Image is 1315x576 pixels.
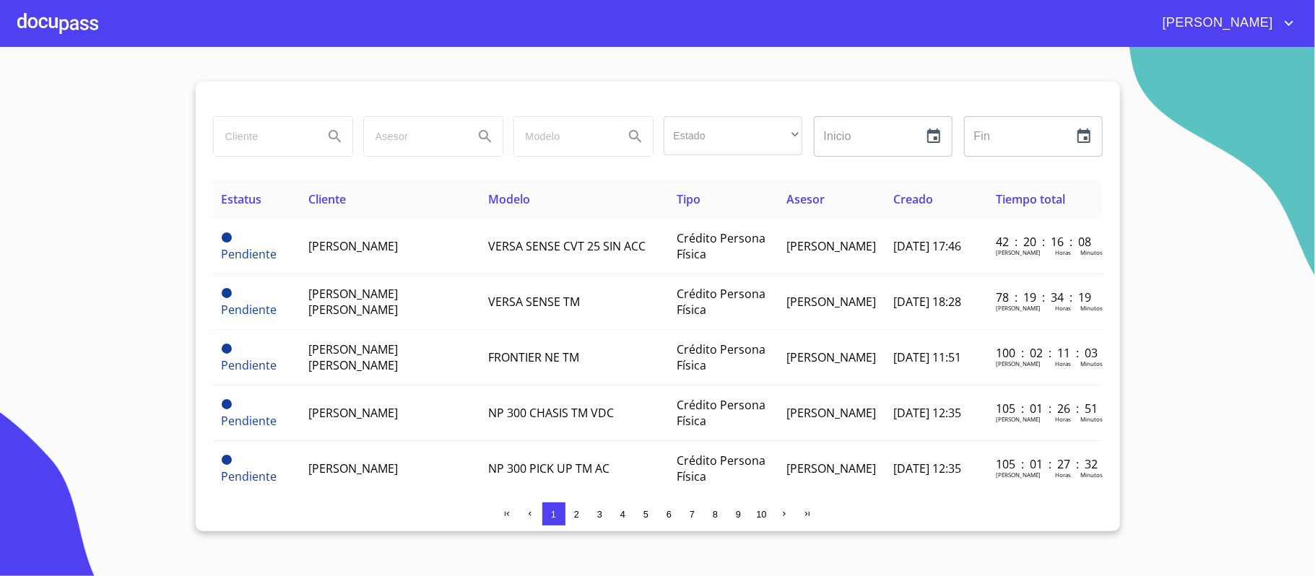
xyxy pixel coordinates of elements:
span: [PERSON_NAME] [308,461,398,476]
p: [PERSON_NAME] [996,471,1041,479]
span: Crédito Persona Física [677,286,766,318]
span: VERSA SENSE CVT 25 SIN ACC [488,238,646,254]
button: 4 [612,502,635,525]
span: Crédito Persona Física [677,341,766,373]
span: Tiempo total [996,191,1065,207]
span: [PERSON_NAME] [786,405,876,421]
span: Pendiente [222,357,277,373]
span: [DATE] 11:51 [893,349,961,365]
span: NP 300 CHASIS TM VDC [488,405,614,421]
span: Pendiente [222,288,232,298]
span: 3 [597,509,602,520]
button: 8 [704,502,727,525]
p: 78 : 19 : 34 : 19 [996,289,1093,305]
p: [PERSON_NAME] [996,415,1041,423]
p: [PERSON_NAME] [996,359,1041,367]
span: Crédito Persona Física [677,230,766,262]
button: 3 [589,502,612,525]
span: 2 [574,509,579,520]
p: Horas [1055,304,1071,312]
span: Crédito Persona Física [677,397,766,429]
div: ​ [664,116,802,155]
input: search [514,117,612,156]
button: account of current user [1152,12,1298,35]
span: [PERSON_NAME] [786,349,876,365]
span: [DATE] 12:35 [893,461,961,476]
p: Minutos [1080,248,1103,256]
p: Horas [1055,359,1071,367]
button: 9 [727,502,750,525]
input: search [214,117,312,156]
button: 1 [542,502,565,525]
span: Tipo [677,191,701,207]
button: Search [468,119,503,154]
span: [DATE] 12:35 [893,405,961,421]
span: Pendiente [222,246,277,262]
button: Search [318,119,352,154]
span: Pendiente [222,413,277,429]
p: 42 : 20 : 16 : 08 [996,234,1093,250]
p: Horas [1055,415,1071,423]
button: 10 [750,502,773,525]
p: Horas [1055,248,1071,256]
p: Minutos [1080,304,1103,312]
span: Pendiente [222,344,232,354]
span: 9 [736,509,741,520]
button: 6 [658,502,681,525]
span: 6 [667,509,672,520]
p: Minutos [1080,415,1103,423]
span: [PERSON_NAME] [PERSON_NAME] [308,286,398,318]
span: Crédito Persona Física [677,453,766,484]
p: [PERSON_NAME] [996,304,1041,312]
span: VERSA SENSE TM [488,294,580,310]
span: 1 [551,509,556,520]
span: Creado [893,191,933,207]
span: [PERSON_NAME] [786,238,876,254]
span: [PERSON_NAME] [786,294,876,310]
span: Pendiente [222,232,232,243]
span: 4 [620,509,625,520]
span: Pendiente [222,399,232,409]
button: 2 [565,502,589,525]
p: Minutos [1080,359,1103,367]
button: Search [618,119,653,154]
span: 8 [713,509,718,520]
p: 105 : 01 : 27 : 32 [996,456,1093,472]
span: [PERSON_NAME] [1152,12,1280,35]
span: Cliente [308,191,346,207]
span: 5 [643,509,648,520]
span: [DATE] 18:28 [893,294,961,310]
span: [PERSON_NAME] [PERSON_NAME] [308,341,398,373]
span: Asesor [786,191,825,207]
p: Horas [1055,471,1071,479]
input: search [364,117,462,156]
span: 7 [690,509,695,520]
p: 100 : 02 : 11 : 03 [996,345,1093,361]
p: [PERSON_NAME] [996,248,1041,256]
span: [DATE] 17:46 [893,238,961,254]
span: [PERSON_NAME] [308,405,398,421]
button: 7 [681,502,704,525]
span: NP 300 PICK UP TM AC [488,461,609,476]
span: [PERSON_NAME] [308,238,398,254]
span: Estatus [222,191,262,207]
span: Modelo [488,191,530,207]
p: 105 : 01 : 26 : 51 [996,401,1093,416]
span: Pendiente [222,468,277,484]
span: Pendiente [222,302,277,318]
button: 5 [635,502,658,525]
span: 10 [756,509,766,520]
span: [PERSON_NAME] [786,461,876,476]
p: Minutos [1080,471,1103,479]
span: Pendiente [222,455,232,465]
span: FRONTIER NE TM [488,349,579,365]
